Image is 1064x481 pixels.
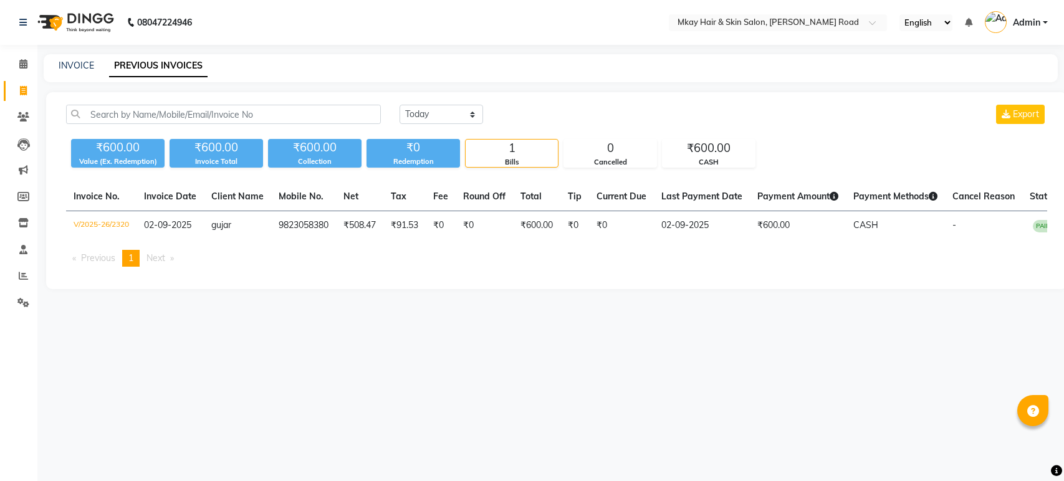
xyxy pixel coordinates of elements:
[757,191,838,202] span: Payment Amount
[853,191,937,202] span: Payment Methods
[137,5,192,40] b: 08047224946
[66,250,1047,267] nav: Pagination
[66,105,381,124] input: Search by Name/Mobile/Email/Invoice No
[426,211,456,240] td: ₹0
[268,156,362,167] div: Collection
[279,191,324,202] span: Mobile No.
[564,140,656,157] div: 0
[663,140,755,157] div: ₹600.00
[271,211,336,240] td: 9823058380
[144,219,191,231] span: 02-09-2025
[146,252,165,264] span: Next
[81,252,115,264] span: Previous
[456,211,513,240] td: ₹0
[1013,16,1040,29] span: Admin
[750,211,846,240] td: ₹600.00
[996,105,1045,124] button: Export
[1012,431,1052,469] iframe: chat widget
[71,139,165,156] div: ₹600.00
[367,156,460,167] div: Redemption
[71,156,165,167] div: Value (Ex. Redemption)
[109,55,208,77] a: PREVIOUS INVOICES
[268,139,362,156] div: ₹600.00
[463,191,506,202] span: Round Off
[343,191,358,202] span: Net
[144,191,196,202] span: Invoice Date
[170,139,263,156] div: ₹600.00
[170,156,263,167] div: Invoice Total
[211,219,231,231] span: gujar
[568,191,582,202] span: Tip
[383,211,426,240] td: ₹91.53
[853,219,878,231] span: CASH
[985,11,1007,33] img: Admin
[74,191,120,202] span: Invoice No.
[513,211,560,240] td: ₹600.00
[952,219,956,231] span: -
[466,140,558,157] div: 1
[211,191,264,202] span: Client Name
[1013,108,1039,120] span: Export
[466,157,558,168] div: Bills
[1030,191,1057,202] span: Status
[597,191,646,202] span: Current Due
[661,191,742,202] span: Last Payment Date
[520,191,542,202] span: Total
[433,191,448,202] span: Fee
[32,5,117,40] img: logo
[336,211,383,240] td: ₹508.47
[391,191,406,202] span: Tax
[589,211,654,240] td: ₹0
[367,139,460,156] div: ₹0
[952,191,1015,202] span: Cancel Reason
[59,60,94,71] a: INVOICE
[654,211,750,240] td: 02-09-2025
[66,211,137,240] td: V/2025-26/2320
[663,157,755,168] div: CASH
[1033,220,1054,232] span: PAID
[560,211,589,240] td: ₹0
[128,252,133,264] span: 1
[564,157,656,168] div: Cancelled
